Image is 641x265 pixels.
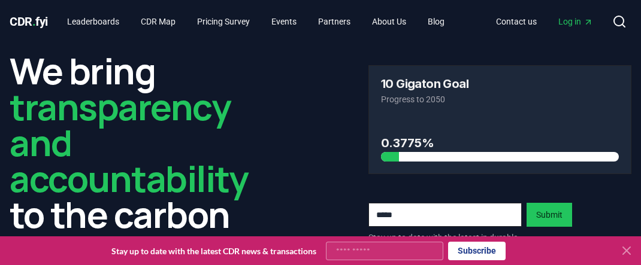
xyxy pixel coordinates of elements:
a: About Us [362,11,416,32]
span: . [32,14,36,29]
h3: 0.3775% [381,134,619,152]
button: Submit [527,203,572,227]
nav: Main [486,11,603,32]
span: transparency and accountability [10,82,248,203]
nav: Main [58,11,454,32]
a: Pricing Survey [188,11,259,32]
h3: 10 Gigaton Goal [381,78,468,90]
a: Partners [309,11,360,32]
p: Progress to 2050 [381,93,619,105]
p: Stay up to date with the latest in durable carbon removal. [368,232,522,255]
a: Blog [418,11,454,32]
a: Contact us [486,11,546,32]
span: CDR fyi [10,14,48,29]
span: Log in [558,16,593,28]
a: CDR.fyi [10,13,48,30]
a: Log in [549,11,603,32]
a: Events [262,11,306,32]
a: CDR Map [131,11,185,32]
a: Leaderboards [58,11,129,32]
